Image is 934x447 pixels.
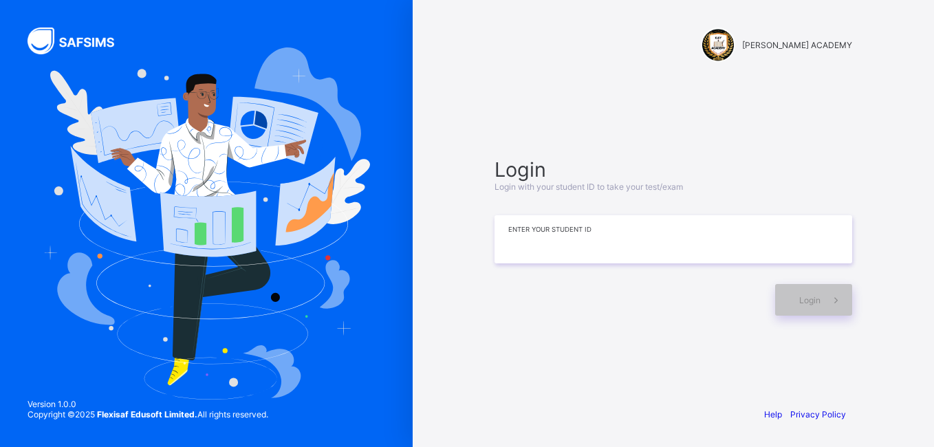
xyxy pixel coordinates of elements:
img: SAFSIMS Logo [28,28,131,54]
span: Version 1.0.0 [28,399,268,409]
a: Privacy Policy [790,409,846,419]
span: Login [495,157,852,182]
span: Login with your student ID to take your test/exam [495,182,683,192]
span: Login [799,295,821,305]
strong: Flexisaf Edusoft Limited. [97,409,197,419]
span: Copyright © 2025 All rights reserved. [28,409,268,419]
a: Help [764,409,782,419]
img: Hero Image [43,47,370,400]
span: [PERSON_NAME] ACADEMY [742,40,852,50]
